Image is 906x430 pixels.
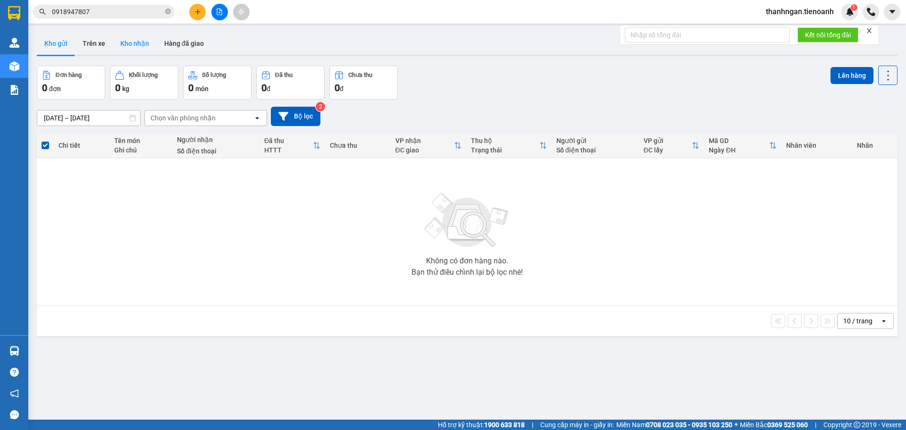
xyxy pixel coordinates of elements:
[75,32,113,55] button: Trên xe
[884,4,900,20] button: caret-down
[556,137,634,144] div: Người gửi
[843,316,872,326] div: 10 / trang
[866,27,872,34] span: close
[484,421,525,429] strong: 1900 633 818
[9,346,19,356] img: warehouse-icon
[10,410,19,419] span: message
[852,4,856,11] span: 1
[165,8,171,14] span: close-circle
[420,187,514,253] img: svg+xml;base64,PHN2ZyBjbGFzcz0ibGlzdC1wbHVnX19zdmciIHhtbG5zPSJodHRwOi8vd3d3LnczLm9yZy8yMDAwL3N2Zy...
[157,32,211,55] button: Hàng đã giao
[271,107,320,126] button: Bộ lọc
[846,8,854,16] img: icon-new-feature
[37,110,140,126] input: Select a date range.
[59,142,104,149] div: Chi tiết
[767,421,808,429] strong: 0369 525 060
[165,8,171,17] span: close-circle
[709,146,769,154] div: Ngày ĐH
[740,420,808,430] span: Miền Bắc
[438,420,525,430] span: Hỗ trợ kỹ thuật:
[37,32,75,55] button: Kho gửi
[854,422,860,428] span: copyright
[10,368,19,377] span: question-circle
[471,146,539,154] div: Trạng thái
[261,82,267,93] span: 0
[704,133,781,158] th: Toggle SortBy
[639,133,705,158] th: Toggle SortBy
[42,82,47,93] span: 0
[177,147,255,155] div: Số điện thoại
[39,8,46,15] span: search
[426,257,508,265] div: Không có đơn hàng nào.
[786,142,847,149] div: Nhân viên
[110,66,178,100] button: Khối lượng0kg
[9,85,19,95] img: solution-icon
[644,137,692,144] div: VP gửi
[709,137,769,144] div: Mã GD
[758,6,841,17] span: thanhngan.tienoanh
[114,146,168,154] div: Ghi chú
[830,67,873,84] button: Lên hàng
[267,85,270,93] span: đ
[8,6,20,20] img: logo-vxr
[340,85,344,93] span: đ
[233,4,250,20] button: aim
[625,27,790,42] input: Nhập số tổng đài
[805,30,851,40] span: Kết nối tổng đài
[264,146,313,154] div: HTTT
[411,269,523,276] div: Bạn thử điều chỉnh lại bộ lọc nhé!
[735,423,738,427] span: ⚪️
[122,85,129,93] span: kg
[188,82,193,93] span: 0
[275,72,293,78] div: Đã thu
[851,4,857,11] sup: 1
[797,27,858,42] button: Kết nối tổng đài
[256,66,325,100] button: Đã thu0đ
[329,66,398,100] button: Chưa thu0đ
[540,420,614,430] span: Cung cấp máy in - giấy in:
[115,82,120,93] span: 0
[202,72,226,78] div: Số lượng
[183,66,252,100] button: Số lượng0món
[10,389,19,398] span: notification
[216,8,223,15] span: file-add
[857,142,893,149] div: Nhãn
[253,114,261,122] svg: open
[194,8,201,15] span: plus
[644,146,692,154] div: ĐC lấy
[348,72,372,78] div: Chưa thu
[49,85,61,93] span: đơn
[880,317,888,325] svg: open
[114,137,168,144] div: Tên món
[532,420,533,430] span: |
[888,8,897,16] span: caret-down
[316,102,325,111] sup: 2
[330,142,386,149] div: Chưa thu
[177,136,255,143] div: Người nhận
[37,66,105,100] button: Đơn hàng0đơn
[646,421,732,429] strong: 0708 023 035 - 0935 103 250
[113,32,157,55] button: Kho nhận
[395,146,454,154] div: ĐC giao
[556,146,634,154] div: Số điện thoại
[211,4,228,20] button: file-add
[264,137,313,144] div: Đã thu
[151,113,216,123] div: Chọn văn phòng nhận
[466,133,552,158] th: Toggle SortBy
[471,137,539,144] div: Thu hộ
[9,61,19,71] img: warehouse-icon
[867,8,875,16] img: phone-icon
[189,4,206,20] button: plus
[9,38,19,48] img: warehouse-icon
[616,420,732,430] span: Miền Nam
[260,133,325,158] th: Toggle SortBy
[395,137,454,144] div: VP nhận
[52,7,163,17] input: Tìm tên, số ĐT hoặc mã đơn
[335,82,340,93] span: 0
[391,133,466,158] th: Toggle SortBy
[129,72,158,78] div: Khối lượng
[238,8,244,15] span: aim
[56,72,82,78] div: Đơn hàng
[815,420,816,430] span: |
[195,85,209,93] span: món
